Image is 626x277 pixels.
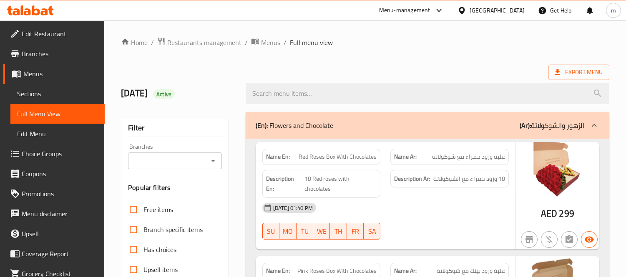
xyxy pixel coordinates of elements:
[143,245,176,255] span: Has choices
[17,129,98,139] span: Edit Menu
[3,244,105,264] a: Coverage Report
[304,174,377,194] span: 18 Red roses with chocolates
[541,205,557,222] span: AED
[3,224,105,244] a: Upsell
[559,205,574,222] span: 299
[521,231,538,248] button: Not branch specific item
[261,37,280,47] span: Menus
[394,267,417,275] strong: Name Ar:
[22,49,98,59] span: Branches
[270,204,316,212] span: [DATE] 01:40 PM
[22,229,98,239] span: Upsell
[207,155,219,167] button: Open
[394,174,430,184] strong: Description Ar:
[284,37,287,47] li: /
[300,225,310,237] span: TU
[266,152,290,161] strong: Name En:
[3,184,105,204] a: Promotions
[266,225,276,237] span: SU
[379,5,430,15] div: Menu-management
[330,223,347,240] button: TH
[333,225,343,237] span: TH
[611,6,616,15] span: m
[22,249,98,259] span: Coverage Report
[153,89,175,99] div: Active
[317,225,327,237] span: WE
[251,37,280,48] a: Menus
[157,37,241,48] a: Restaurants management
[153,90,175,98] span: Active
[22,169,98,179] span: Coupons
[3,164,105,184] a: Coupons
[279,223,296,240] button: MO
[151,37,154,47] li: /
[299,152,377,161] span: Red Roses Box With Chocolates
[297,223,313,240] button: TU
[581,231,598,248] button: Available
[22,209,98,219] span: Menu disclaimer
[548,65,609,80] span: Export Menu
[10,124,105,144] a: Edit Menu
[128,183,222,192] h3: Popular filters
[245,37,248,47] li: /
[10,104,105,124] a: Full Menu View
[367,225,377,237] span: SA
[3,24,105,44] a: Edit Restaurant
[17,89,98,99] span: Sections
[541,231,558,248] button: Purchased item
[23,69,98,79] span: Menus
[297,267,377,275] span: Pink Roses Box With Chocolates
[22,149,98,159] span: Choice Groups
[433,174,505,184] span: 18 ورود حمراء مع الشوكولاتة
[256,120,333,130] p: Flowers and Chocolate
[143,265,178,275] span: Upsell items
[350,225,360,237] span: FR
[262,223,279,240] button: SU
[432,152,505,161] span: علبة ورود حمراء مع شوكولاتة
[520,120,584,130] p: الزهور والشوكولاتة
[167,37,241,47] span: Restaurants management
[555,67,603,77] span: Export Menu
[561,231,578,248] button: Not has choices
[516,142,599,197] img: RED_ROSE_BOX_WITH_CHOCOLA638951822374620238.jpg
[290,37,333,47] span: Full menu view
[143,225,203,235] span: Branch specific items
[121,37,148,47] a: Home
[10,84,105,104] a: Sections
[22,29,98,39] span: Edit Restaurant
[3,144,105,164] a: Choice Groups
[266,174,303,194] strong: Description En:
[520,119,531,132] b: (Ar):
[143,205,173,215] span: Free items
[121,87,236,100] h2: [DATE]
[3,64,105,84] a: Menus
[364,223,380,240] button: SA
[437,267,505,275] span: علبة ورود بينك مع شوكولاتة
[246,112,609,139] div: (En): Flowers and Chocolate(Ar):الزهور والشوكولاتة
[256,119,268,132] b: (En):
[3,204,105,224] a: Menu disclaimer
[246,83,609,104] input: search
[22,189,98,199] span: Promotions
[266,267,290,275] strong: Name En:
[128,119,222,137] div: Filter
[470,6,525,15] div: [GEOGRAPHIC_DATA]
[313,223,330,240] button: WE
[347,223,364,240] button: FR
[3,44,105,64] a: Branches
[283,225,293,237] span: MO
[121,37,609,48] nav: breadcrumb
[17,109,98,119] span: Full Menu View
[394,152,417,161] strong: Name Ar:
